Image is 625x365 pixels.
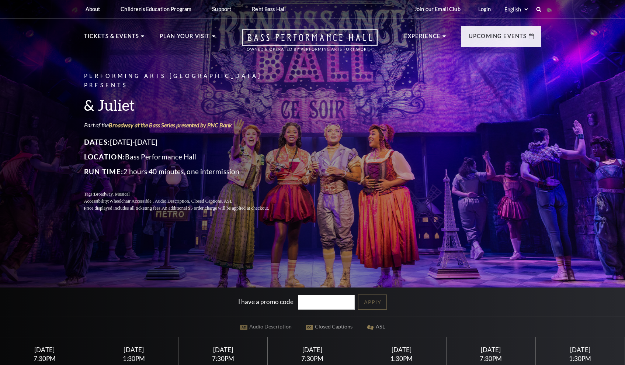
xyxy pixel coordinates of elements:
div: 1:30PM [545,355,616,362]
p: Tags: [84,191,287,198]
div: [DATE] [187,346,259,354]
span: An additional $5 order charge will be applied at checkout. [162,206,269,211]
div: [DATE] [98,346,170,354]
h3: & Juliet [84,96,287,114]
div: 1:30PM [98,355,170,362]
div: [DATE] [455,346,527,354]
div: [DATE] [277,346,348,354]
span: Run Time: [84,167,124,176]
a: Broadway at the Bass Series presented by PNC Bank [109,121,232,128]
p: Experience [404,32,441,45]
div: [DATE] [9,346,80,354]
p: Upcoming Events [469,32,527,45]
div: 7:30PM [9,355,80,362]
p: Support [212,6,231,12]
span: Dates: [84,138,110,146]
div: [DATE] [545,346,616,354]
p: Rent Bass Hall [252,6,286,12]
span: Location: [84,152,125,161]
div: 1:30PM [366,355,437,362]
div: 7:30PM [187,355,259,362]
div: 7:30PM [455,355,527,362]
label: I have a promo code [238,297,294,305]
p: Children's Education Program [121,6,191,12]
span: Broadway, Musical [94,192,129,197]
p: Bass Performance Hall [84,151,287,163]
p: Price displayed includes all ticketing fees. [84,205,287,212]
p: Part of the [84,121,287,129]
p: Plan Your Visit [160,32,210,45]
div: 7:30PM [277,355,348,362]
p: Performing Arts [GEOGRAPHIC_DATA] Presents [84,72,287,90]
p: About [86,6,100,12]
span: Wheelchair Accessible , Audio Description, Closed Captions, ASL [109,199,232,204]
select: Select: [503,6,529,13]
p: Tickets & Events [84,32,139,45]
p: [DATE]-[DATE] [84,136,287,148]
p: Accessibility: [84,198,287,205]
p: 2 hours 40 minutes, one intermission [84,166,287,178]
div: [DATE] [366,346,437,354]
